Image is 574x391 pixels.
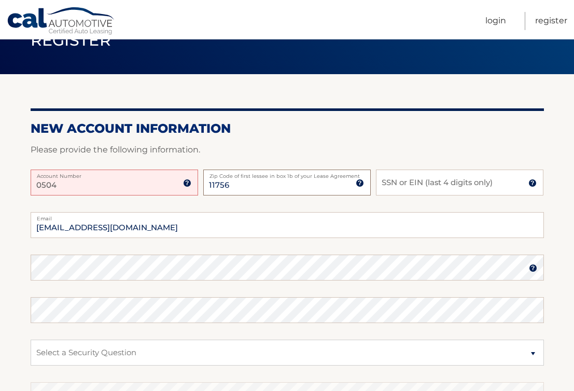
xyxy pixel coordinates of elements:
[31,121,544,136] h2: New Account Information
[31,212,544,220] label: Email
[203,170,371,178] label: Zip Code of first lessee in box 1b of your Lease Agreement
[528,179,537,187] img: tooltip.svg
[356,179,364,187] img: tooltip.svg
[183,179,191,187] img: tooltip.svg
[376,170,543,195] input: SSN or EIN (last 4 digits only)
[31,170,198,178] label: Account Number
[529,264,537,272] img: tooltip.svg
[485,12,506,30] a: Login
[31,143,544,157] p: Please provide the following information.
[7,7,116,37] a: Cal Automotive
[535,12,567,30] a: Register
[31,170,198,195] input: Account Number
[31,31,111,50] span: Register
[31,212,544,238] input: Email
[203,170,371,195] input: Zip Code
